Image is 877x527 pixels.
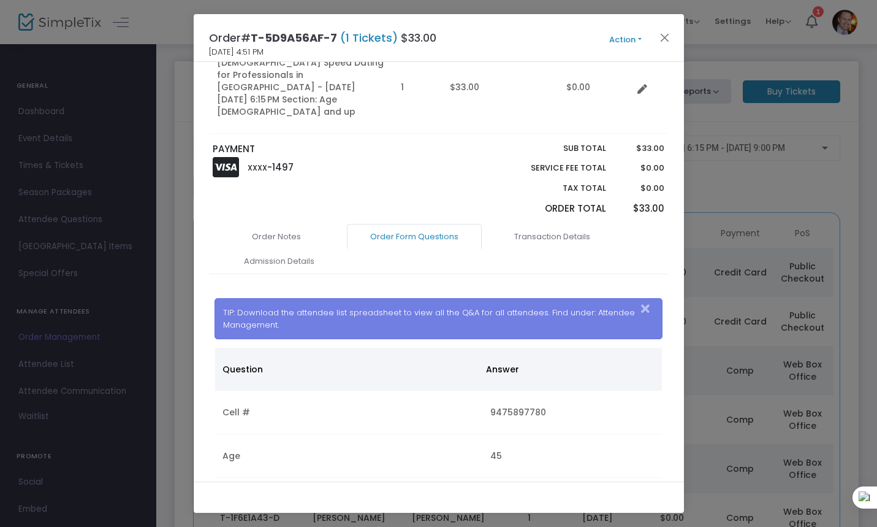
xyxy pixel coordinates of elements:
p: Service Fee Total [503,162,607,174]
td: Age [215,434,483,478]
p: $0.00 [618,182,664,194]
td: $33.00 [442,41,559,134]
a: Order Form Questions [347,224,482,250]
a: Admission Details [212,248,347,274]
th: Question [215,348,479,391]
span: [DATE] 4:51 PM [209,46,264,58]
a: Order Notes [209,224,344,250]
p: Tax Total [503,182,607,194]
th: Answer [479,348,655,391]
span: (1 Tickets) [337,30,401,45]
div: TIP: Download the attendee list spreadsheet to view all the Q&A for all attendees. Find under: At... [215,298,662,339]
p: $33.00 [618,142,664,155]
p: $33.00 [618,202,664,216]
p: $0.00 [618,162,664,174]
td: 1 [393,41,442,134]
p: Order Total [503,202,607,216]
button: Action [589,33,662,47]
td: Cell # [215,391,483,434]
p: Sub total [503,142,607,155]
div: Data table [215,348,662,478]
td: 9475897780 [483,391,661,434]
span: XXXX [248,163,267,173]
td: 45 [483,434,661,478]
span: T-5D9A56AF-7 [251,30,337,45]
p: PAYMENT [213,142,433,156]
td: $0.00 [559,41,632,134]
td: [DEMOGRAPHIC_DATA] Speed Dating for Professionals in [GEOGRAPHIC_DATA] - [DATE] [DATE] 6:15 PM Se... [210,41,393,134]
button: Close [637,299,662,319]
button: Close [656,29,672,45]
a: Transaction Details [485,224,620,250]
span: -1497 [267,161,294,174]
h4: Order# $33.00 [209,29,436,46]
